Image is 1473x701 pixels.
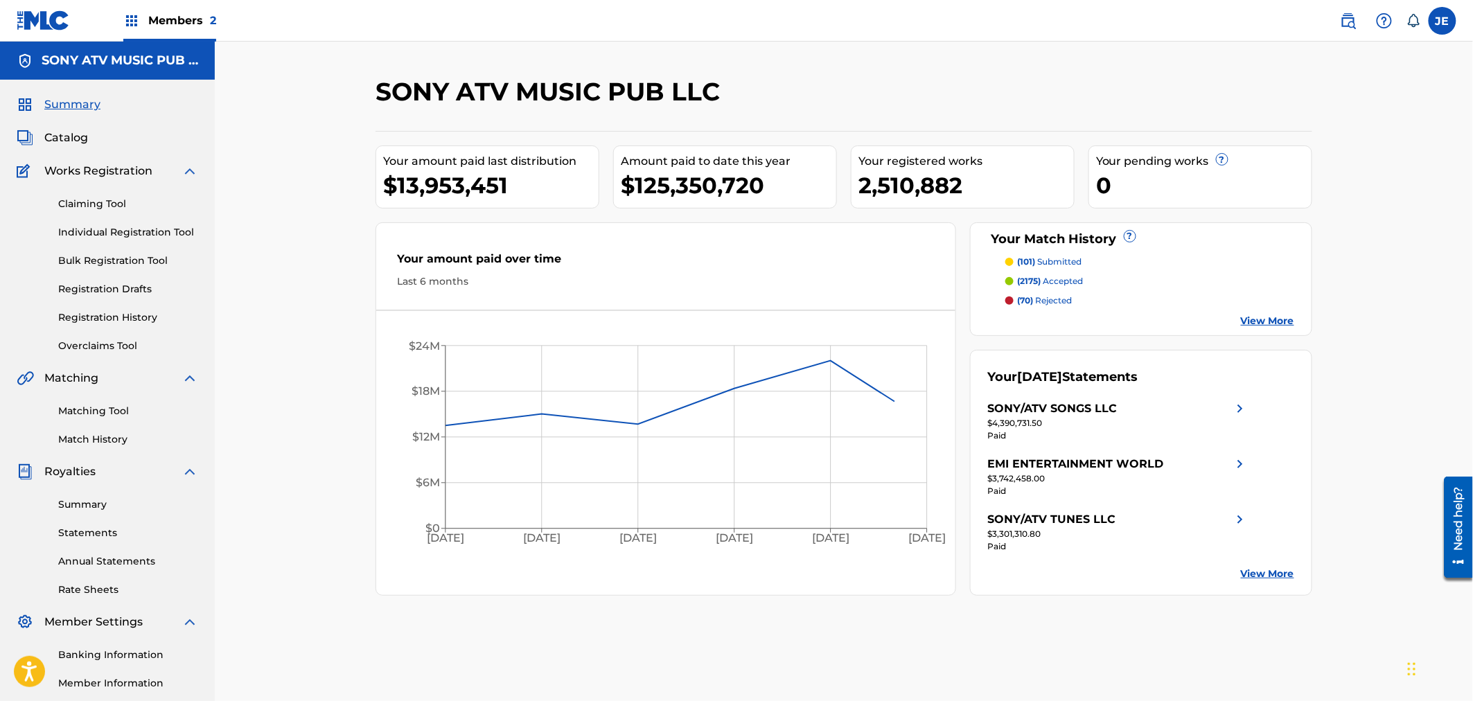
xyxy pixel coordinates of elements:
[1406,14,1420,28] div: Notifications
[58,526,198,540] a: Statements
[44,463,96,480] span: Royalties
[1241,567,1294,581] a: View More
[988,528,1249,540] div: $3,301,310.80
[716,531,753,544] tspan: [DATE]
[425,522,440,535] tspan: $0
[988,429,1249,442] div: Paid
[182,614,198,630] img: expand
[1340,12,1357,29] img: search
[1018,256,1036,267] span: (101)
[1005,294,1295,307] a: (70) rejected
[17,96,33,113] img: Summary
[58,676,198,691] a: Member Information
[58,583,198,597] a: Rate Sheets
[1408,648,1416,690] div: Drag
[1018,276,1041,286] span: (2175)
[58,339,198,353] a: Overclaims Tool
[1232,400,1249,417] img: right chevron icon
[858,170,1074,201] div: 2,510,882
[44,130,88,146] span: Catalog
[621,153,836,170] div: Amount paid to date this year
[44,96,100,113] span: Summary
[1005,256,1295,268] a: (101) submitted
[412,431,440,444] tspan: $12M
[988,368,1138,387] div: Your Statements
[1370,7,1398,35] div: Help
[1018,369,1063,384] span: [DATE]
[383,170,599,201] div: $13,953,451
[988,456,1164,472] div: EMI ENTERTAINMENT WORLD
[58,254,198,268] a: Bulk Registration Tool
[908,531,946,544] tspan: [DATE]
[58,497,198,512] a: Summary
[17,53,33,69] img: Accounts
[621,170,836,201] div: $125,350,720
[17,96,100,113] a: SummarySummary
[17,463,33,480] img: Royalties
[44,163,152,179] span: Works Registration
[58,310,198,325] a: Registration History
[397,274,935,289] div: Last 6 months
[1232,456,1249,472] img: right chevron icon
[17,614,33,630] img: Member Settings
[58,648,198,662] a: Banking Information
[412,385,440,398] tspan: $18M
[383,153,599,170] div: Your amount paid last distribution
[210,14,216,27] span: 2
[1096,153,1312,170] div: Your pending works
[58,404,198,418] a: Matching Tool
[1232,511,1249,528] img: right chevron icon
[1005,275,1295,287] a: (2175) accepted
[58,197,198,211] a: Claiming Tool
[58,282,198,296] a: Registration Drafts
[42,53,198,69] h5: SONY ATV MUSIC PUB LLC
[1018,295,1034,305] span: (70)
[58,225,198,240] a: Individual Registration Tool
[1124,231,1136,242] span: ?
[123,12,140,29] img: Top Rightsholders
[397,251,935,274] div: Your amount paid over time
[182,463,198,480] img: expand
[988,417,1249,429] div: $4,390,731.50
[182,370,198,387] img: expand
[44,370,98,387] span: Matching
[988,400,1249,442] a: SONY/ATV SONGS LLCright chevron icon$4,390,731.50Paid
[523,531,561,544] tspan: [DATE]
[1096,170,1312,201] div: 0
[988,456,1249,497] a: EMI ENTERTAINMENT WORLDright chevron icon$3,742,458.00Paid
[17,370,34,387] img: Matching
[58,432,198,447] a: Match History
[17,163,35,179] img: Works Registration
[1434,471,1473,583] iframe: Resource Center
[1217,154,1228,165] span: ?
[1334,7,1362,35] a: Public Search
[619,531,657,544] tspan: [DATE]
[988,400,1118,417] div: SONY/ATV SONGS LLC
[44,614,143,630] span: Member Settings
[988,485,1249,497] div: Paid
[988,472,1249,485] div: $3,742,458.00
[1018,256,1082,268] p: submitted
[427,531,464,544] tspan: [DATE]
[17,130,88,146] a: CatalogCatalog
[988,511,1116,528] div: SONY/ATV TUNES LLC
[988,540,1249,553] div: Paid
[17,130,33,146] img: Catalog
[1429,7,1456,35] div: User Menu
[1241,314,1294,328] a: View More
[988,511,1249,553] a: SONY/ATV TUNES LLCright chevron icon$3,301,310.80Paid
[409,339,440,353] tspan: $24M
[1018,294,1073,307] p: rejected
[376,76,727,107] h2: SONY ATV MUSIC PUB LLC
[17,10,70,30] img: MLC Logo
[812,531,849,544] tspan: [DATE]
[1376,12,1393,29] img: help
[148,12,216,28] span: Members
[988,230,1295,249] div: Your Match History
[1018,275,1084,287] p: accepted
[858,153,1074,170] div: Your registered works
[1404,635,1473,701] iframe: Chat Widget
